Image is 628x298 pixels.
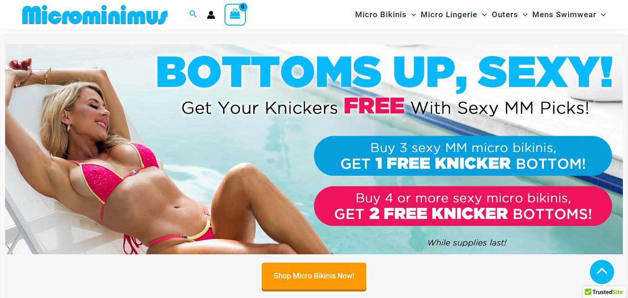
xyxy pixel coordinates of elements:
nav: Site Navigation [351,1,609,28]
a: Micro BikinisMenu ToggleMenu Toggle [353,3,418,26]
span: Micro Bikinis [355,3,407,26]
span: Menu Toggle [596,3,606,26]
a: View Shopping Cart, empty [225,4,246,25]
span: Outers [492,3,518,26]
a: Search icon link [189,9,198,20]
img: Buy 3 or 4 Bikinis Get Free Knicker Promo [5,44,623,254]
a: Micro LingerieMenu ToggleMenu Toggle [418,3,489,26]
a: OutersMenu ToggleMenu Toggle [489,3,530,26]
span: Mens Swimwear [532,3,596,26]
span: Micro Lingerie [421,3,477,26]
a: Account icon link [207,11,215,19]
img: MM SHOP LOGO FLAT [19,4,172,25]
span: Menu Toggle [477,3,487,26]
span: Menu Toggle [518,3,528,26]
a: Shop Micro Bikinis Now! [262,263,366,289]
span: Menu Toggle [407,3,416,26]
a: Mens SwimwearMenu ToggleMenu Toggle [530,3,608,26]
